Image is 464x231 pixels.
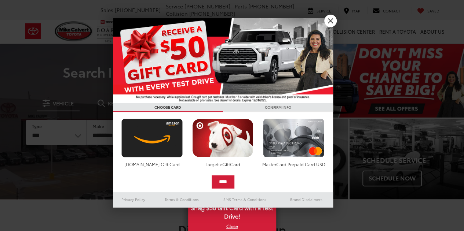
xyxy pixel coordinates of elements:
[190,119,255,157] img: targetcard.png
[113,195,154,204] a: Privacy Policy
[280,195,333,204] a: Brand Disclaimers
[190,161,255,167] div: Target eGiftCard
[154,195,210,204] a: Terms & Conditions
[210,195,280,204] a: SMS Terms & Conditions
[113,18,333,103] img: 55838_top_625864.jpg
[189,200,275,222] span: Snag $50 Gift Card with a Test Drive!
[120,119,184,157] img: amazoncard.png
[223,103,333,112] h3: CONFIRM INFO
[261,119,326,157] img: mastercard.png
[120,161,184,167] div: [DOMAIN_NAME] Gift Card
[261,161,326,167] div: MasterCard Prepaid Card USD
[113,103,223,112] h3: CHOOSE CARD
